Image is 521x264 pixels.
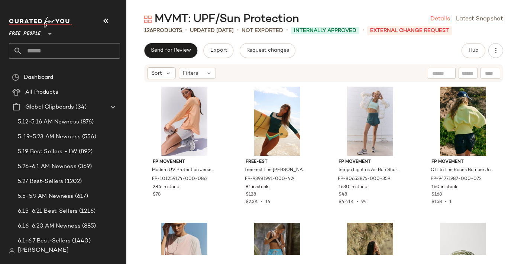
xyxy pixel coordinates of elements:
[144,16,152,23] img: svg%3e
[190,27,234,35] p: updated [DATE]
[185,26,187,35] span: •
[77,162,92,171] span: (369)
[431,167,494,174] span: Off To The Races Bomber Jacket by FP Movement at Free People in Yellow, Size: XS
[240,43,295,58] button: Request changes
[144,43,197,58] button: Send for Review
[9,25,41,39] span: Free People
[25,103,74,112] span: Global Clipboards
[74,103,87,112] span: (34)
[153,191,161,198] span: $78
[18,162,77,171] span: 5.26-6.1 AM Newness
[339,184,367,191] span: 1630 in stock
[18,177,63,186] span: 5.27 Best-Sellers
[246,184,269,191] span: 81 in stock
[18,148,77,156] span: 5.19 Best Sellers - LW
[203,43,233,58] button: Export
[12,74,19,81] img: svg%3e
[431,184,457,191] span: 160 in stock
[18,192,74,201] span: 5.5-5.9 AM Newness
[18,222,81,231] span: 6.16-6.20 AM Newness
[74,192,88,201] span: (617)
[431,159,495,165] span: FP Movement
[18,246,69,255] span: [PERSON_NAME]
[245,167,308,174] span: free-est The [PERSON_NAME] Top at Free People in Blue, Size: XL
[456,15,503,24] a: Latest Snapshot
[246,159,309,165] span: free-est
[361,200,367,205] span: 94
[338,176,390,183] span: FP-80653876-000-359
[425,87,501,156] img: 94771987_072_b
[430,15,450,24] a: Details
[294,27,356,35] span: Internally Approved
[18,237,71,245] span: 6.1-6.7 Best-Sellers
[147,87,222,156] img: 101259174_086_c
[9,17,72,28] img: cfy_white_logo.C9jOOHJF.svg
[25,88,58,97] span: All Products
[144,12,299,27] div: MVMT: UPF/Sun Protection
[151,48,191,54] span: Send for Review
[258,200,265,205] span: •
[245,176,296,183] span: FP-93981991-000-424
[9,248,15,254] img: svg%3e
[367,26,452,35] p: External Change Request
[246,48,289,54] span: Request changes
[442,200,449,205] span: •
[78,207,96,216] span: (1216)
[431,200,442,205] span: $158
[63,177,82,186] span: (1202)
[81,133,96,141] span: (556)
[246,191,256,198] span: $128
[246,200,258,205] span: $2.3K
[18,118,79,126] span: 5.12-5.16 AM Newness
[333,87,408,156] img: 80653876_359_a
[24,73,53,82] span: Dashboard
[18,207,78,216] span: 6.15-6.21 Best-Sellers
[286,26,288,35] span: •
[240,87,315,156] img: 93981991_424_a
[265,200,271,205] span: 14
[71,237,91,245] span: (1440)
[152,167,215,174] span: Modern UV Protection Jersey Hoodie by FP Movement at Free People in [GEOGRAPHIC_DATA], Size: M
[362,26,364,35] span: •
[210,48,227,54] span: Export
[339,191,347,198] span: $48
[152,176,207,183] span: FP-101259174-000-086
[79,118,94,126] span: (876)
[431,176,482,183] span: FP-94771987-000-072
[237,26,239,35] span: •
[144,28,153,33] span: 126
[77,148,93,156] span: (892)
[468,48,479,54] span: Hub
[339,159,402,165] span: FP Movement
[144,27,182,35] div: Products
[81,222,96,231] span: (885)
[339,200,354,205] span: $4.41K
[449,200,452,205] span: 1
[338,167,401,174] span: Tempo Light as Air Run Shorts by FP Movement at Free People in Green, Size: XS
[354,200,361,205] span: •
[431,191,442,198] span: $168
[18,133,81,141] span: 5..19-5.23 AM Newness
[153,159,216,165] span: FP Movement
[153,184,179,191] span: 284 in stock
[183,70,198,77] span: Filters
[242,27,283,35] p: Not Exported
[151,70,162,77] span: Sort
[462,43,485,58] button: Hub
